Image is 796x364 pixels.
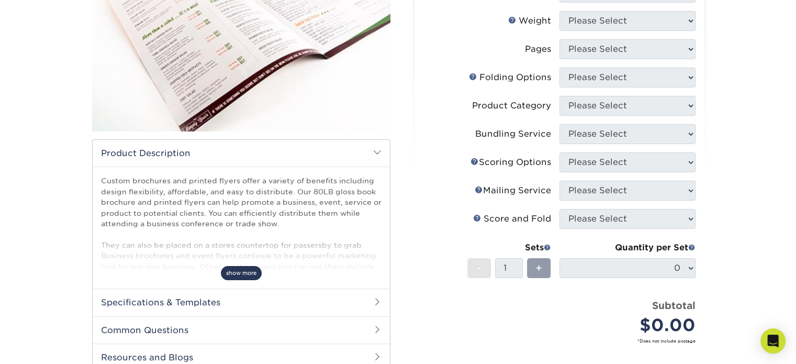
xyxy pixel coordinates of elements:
h2: Product Description [93,140,390,167]
span: show more [221,266,262,280]
div: $0.00 [567,313,696,338]
div: Scoring Options [470,156,551,169]
div: Bundling Service [475,128,551,140]
p: Custom brochures and printed flyers offer a variety of benefits including design flexibility, aff... [101,175,382,325]
small: *Does not include postage [431,338,696,344]
div: Open Intercom Messenger [760,328,786,354]
div: Score and Fold [473,213,551,225]
div: Product Category [472,100,551,112]
span: + [535,260,542,276]
div: Folding Options [469,71,551,84]
h2: Specifications & Templates [93,289,390,316]
div: Sets [467,241,551,254]
div: Mailing Service [475,184,551,197]
h2: Common Questions [93,316,390,344]
div: Pages [525,43,551,56]
iframe: Google Customer Reviews [3,332,89,360]
strong: Subtotal [652,300,696,311]
div: Quantity per Set [559,241,696,254]
span: - [477,260,481,276]
div: Weight [508,15,551,27]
